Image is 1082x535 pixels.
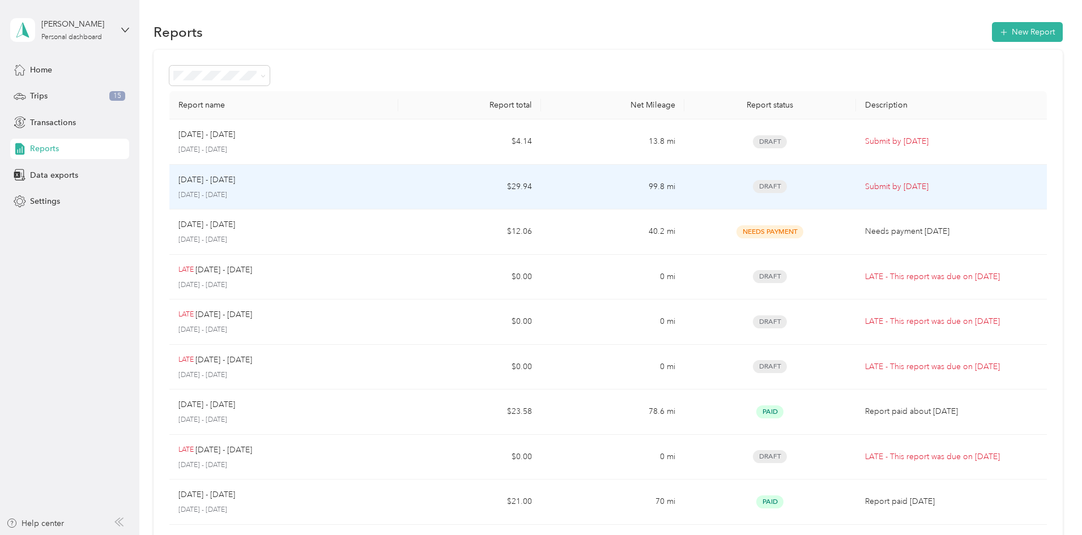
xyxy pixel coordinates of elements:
p: [DATE] - [DATE] [178,325,389,335]
td: 99.8 mi [541,165,684,210]
td: $0.00 [398,299,541,345]
p: [DATE] - [DATE] [178,415,389,425]
span: 15 [109,91,125,101]
td: $12.06 [398,209,541,255]
span: Draft [753,135,787,148]
p: [DATE] - [DATE] [178,399,235,411]
div: [PERSON_NAME] [41,18,112,30]
span: Paid [756,495,783,508]
p: LATE [178,445,194,455]
span: Draft [753,450,787,463]
span: Paid [756,405,783,418]
th: Report total [398,91,541,119]
th: Description [856,91,1047,119]
span: Needs Payment [736,225,803,238]
div: Report status [693,100,847,110]
button: New Report [992,22,1063,42]
td: 0 mi [541,255,684,300]
span: Home [30,64,52,76]
span: Reports [30,143,59,155]
button: Help center [6,517,64,529]
td: 70 mi [541,480,684,525]
td: 0 mi [541,435,684,480]
p: Submit by [DATE] [865,181,1038,193]
span: Trips [30,90,48,102]
p: [DATE] - [DATE] [178,235,389,245]
span: Data exports [30,169,78,181]
p: [DATE] - [DATE] [178,190,389,200]
td: 78.6 mi [541,390,684,435]
p: LATE [178,355,194,365]
td: $23.58 [398,390,541,435]
span: Draft [753,180,787,193]
span: Transactions [30,117,76,129]
td: 0 mi [541,345,684,390]
p: LATE - This report was due on [DATE] [865,451,1038,463]
p: [DATE] - [DATE] [195,354,252,366]
p: LATE - This report was due on [DATE] [865,315,1038,328]
p: Needs payment [DATE] [865,225,1038,238]
span: Draft [753,270,787,283]
p: [DATE] - [DATE] [178,219,235,231]
p: [DATE] - [DATE] [178,280,389,290]
span: Draft [753,360,787,373]
p: LATE [178,310,194,320]
p: Report paid about [DATE] [865,405,1038,418]
p: LATE - This report was due on [DATE] [865,271,1038,283]
p: [DATE] - [DATE] [178,370,389,380]
h1: Reports [154,26,203,38]
p: [DATE] - [DATE] [195,264,252,276]
iframe: Everlance-gr Chat Button Frame [1019,472,1082,535]
p: Report paid [DATE] [865,495,1038,508]
th: Net Mileage [541,91,684,119]
td: $0.00 [398,255,541,300]
td: 13.8 mi [541,119,684,165]
p: LATE - This report was due on [DATE] [865,361,1038,373]
p: [DATE] - [DATE] [178,174,235,186]
span: Settings [30,195,60,207]
p: [DATE] - [DATE] [195,309,252,321]
p: [DATE] - [DATE] [178,129,235,141]
td: 0 mi [541,299,684,345]
p: LATE [178,265,194,275]
p: [DATE] - [DATE] [195,444,252,456]
td: $4.14 [398,119,541,165]
td: 40.2 mi [541,209,684,255]
div: Personal dashboard [41,34,102,41]
td: $0.00 [398,345,541,390]
td: $29.94 [398,165,541,210]
p: Submit by [DATE] [865,135,1038,148]
p: [DATE] - [DATE] [178,145,389,155]
p: [DATE] - [DATE] [178,505,389,515]
span: Draft [753,315,787,328]
p: [DATE] - [DATE] [178,460,389,470]
p: [DATE] - [DATE] [178,489,235,501]
td: $0.00 [398,435,541,480]
th: Report name [169,91,398,119]
td: $21.00 [398,480,541,525]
